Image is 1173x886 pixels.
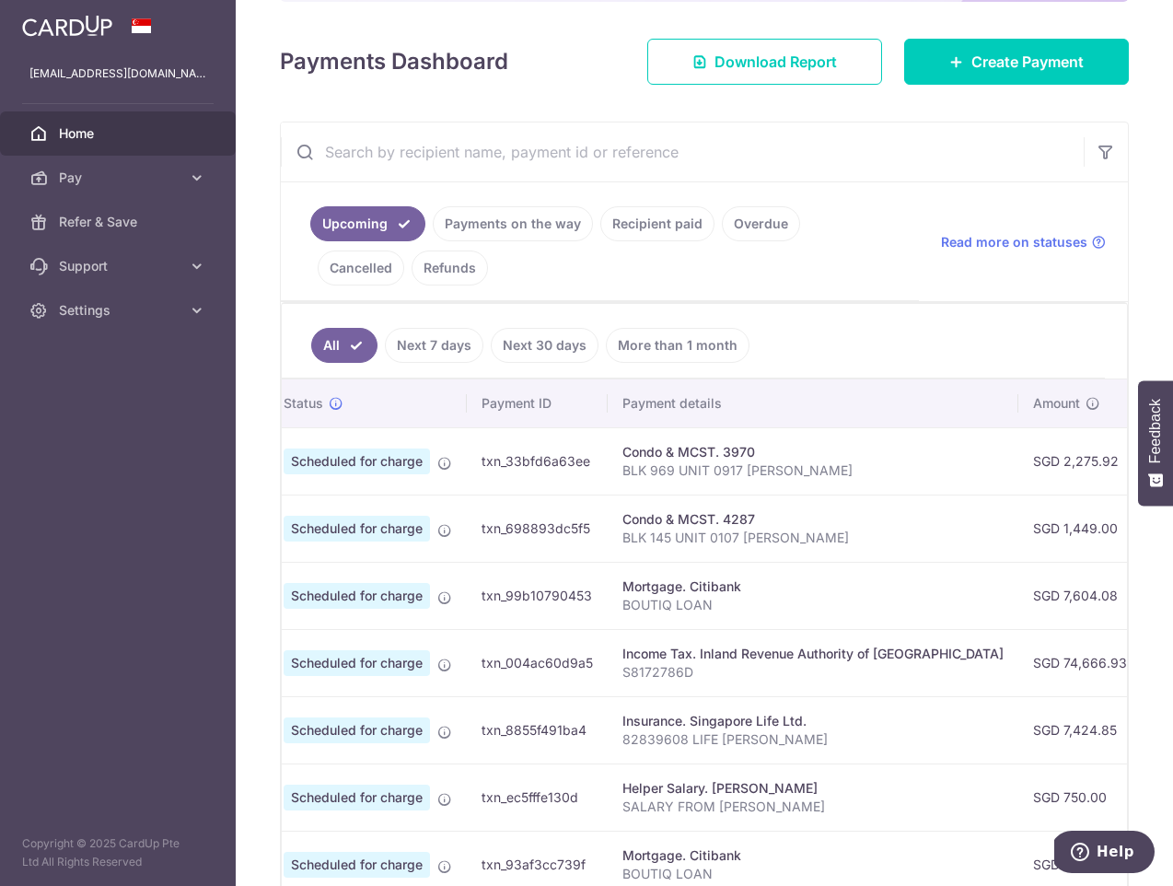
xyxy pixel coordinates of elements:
p: S8172786D [622,663,1004,682]
span: Status [284,394,323,413]
td: txn_33bfd6a63ee [467,427,608,495]
a: Payments on the way [433,206,593,241]
p: BLK 969 UNIT 0917 [PERSON_NAME] [622,461,1004,480]
td: SGD 1,449.00 [1018,495,1142,562]
a: Read more on statuses [941,233,1106,251]
td: txn_99b10790453 [467,562,608,629]
td: txn_698893dc5f5 [467,495,608,562]
a: All [311,328,377,363]
span: Download Report [714,51,837,73]
div: Condo & MCST. 4287 [622,510,1004,529]
span: Scheduled for charge [284,650,430,676]
th: Payment ID [467,379,608,427]
span: Scheduled for charge [284,449,430,474]
a: More than 1 month [606,328,749,363]
p: BOUTIQ LOAN [622,596,1004,614]
span: Scheduled for charge [284,583,430,609]
div: Insurance. Singapore Life Ltd. [622,712,1004,730]
td: txn_004ac60d9a5 [467,629,608,696]
span: Home [59,124,180,143]
iframe: Opens a widget where you can find more information [1054,831,1155,877]
td: SGD 750.00 [1018,764,1142,831]
h4: Payments Dashboard [280,45,508,78]
a: Recipient paid [600,206,714,241]
div: Condo & MCST. 3970 [622,443,1004,461]
button: Feedback - Show survey [1138,380,1173,506]
span: Create Payment [971,51,1084,73]
span: Feedback [1147,399,1164,463]
div: Mortgage. Citibank [622,846,1004,865]
p: [EMAIL_ADDRESS][DOMAIN_NAME] [29,64,206,83]
th: Payment details [608,379,1018,427]
a: Next 7 days [385,328,483,363]
td: txn_ec5fffe130d [467,764,608,831]
p: BOUTIQ LOAN [622,865,1004,883]
p: 82839608 LIFE [PERSON_NAME] [622,730,1004,749]
a: Cancelled [318,251,404,286]
a: Refunds [412,251,488,286]
td: SGD 7,424.85 [1018,696,1142,764]
a: Download Report [647,39,882,85]
p: SALARY FROM [PERSON_NAME] [622,798,1004,816]
span: Pay [59,169,180,187]
td: txn_8855f491ba4 [467,696,608,764]
div: Helper Salary. [PERSON_NAME] [622,779,1004,798]
a: Create Payment [904,39,1129,85]
a: Upcoming [310,206,425,241]
div: Income Tax. Inland Revenue Authority of [GEOGRAPHIC_DATA] [622,645,1004,663]
span: Read more on statuses [941,233,1087,251]
img: CardUp [22,15,112,37]
span: Scheduled for charge [284,785,430,810]
td: SGD 7,604.08 [1018,562,1142,629]
span: Scheduled for charge [284,852,430,878]
a: Next 30 days [491,328,598,363]
td: SGD 74,666.93 [1018,629,1142,696]
td: SGD 2,275.92 [1018,427,1142,495]
span: Settings [59,301,180,320]
div: Mortgage. Citibank [622,577,1004,596]
span: Amount [1033,394,1080,413]
span: Refer & Save [59,213,180,231]
p: BLK 145 UNIT 0107 [PERSON_NAME] [622,529,1004,547]
span: Scheduled for charge [284,516,430,542]
span: Support [59,257,180,275]
input: Search by recipient name, payment id or reference [281,122,1084,181]
span: Scheduled for charge [284,717,430,743]
a: Overdue [722,206,800,241]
